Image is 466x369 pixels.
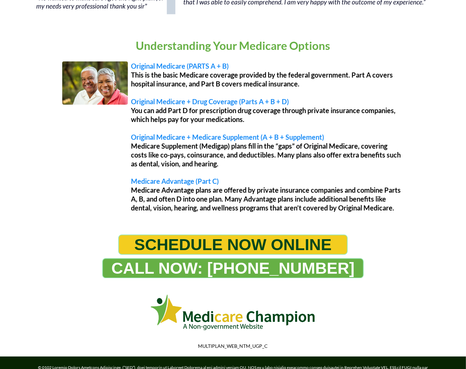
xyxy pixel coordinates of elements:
p: This is the basic Medicare coverage provided by the federal government. Part A covers hospital in... [131,70,404,88]
a: CALL NOW: 1-888-344-8881 [102,258,364,278]
p: MULTIPLAN_WEB_NTM_UGP_C [37,343,430,350]
a: SCHEDULE NOW ONLINE [118,235,348,255]
span: Medicare Advantage (Part C) [131,177,219,186]
span: Original Medicare (PARTS A + B) [131,62,229,70]
span: CALL NOW: [PHONE_NUMBER] [111,259,355,278]
span: SCHEDULE NOW ONLINE [134,235,332,254]
img: Image [62,61,128,105]
span: Original Medicare + Drug Coverage (Parts A + B + D) [131,97,289,106]
p: You can add Part D for prescription drug coverage through private insurance companies, which help... [131,106,404,124]
p: Medicare Advantage plans are offered by private insurance companies and combine Parts A, B, and o... [131,186,404,213]
span: Original Medicare + Medicare Supplement (A + B + Supplement) [131,133,324,141]
p: Medicare Supplement (Medigap) plans fill in the “gaps” of Original Medicare, covering costs like ... [131,141,404,168]
span: Understanding Your Medicare Options [136,39,330,52]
